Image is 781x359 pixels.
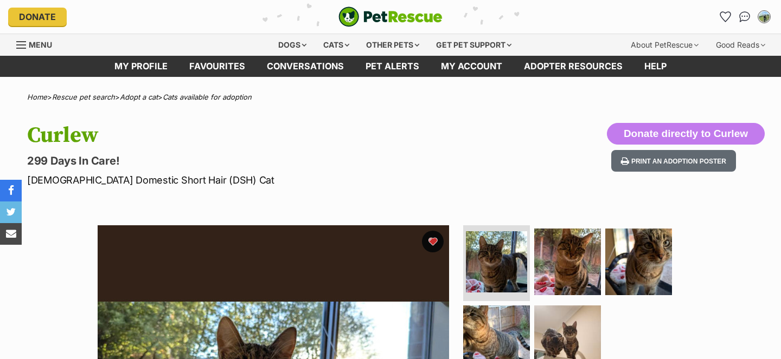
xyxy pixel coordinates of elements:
button: Print an adoption poster [611,150,736,172]
a: Help [633,56,677,77]
button: My account [756,8,773,25]
img: Photo of Curlew [605,229,672,295]
div: Get pet support [428,34,519,56]
a: My profile [104,56,178,77]
a: PetRescue [338,6,443,27]
a: Rescue pet search [52,93,115,101]
a: Favourites [716,8,734,25]
div: Other pets [359,34,427,56]
img: logo-cat-932fe2b9b8326f06289b0f2fb663e598f794de774fb13d1741a6617ecf9a85b4.svg [338,6,443,27]
a: conversations [256,56,355,77]
img: Photo of Curlew [466,231,527,292]
img: May Pham profile pic [759,11,770,22]
ul: Account quick links [716,8,773,25]
a: My account [430,56,513,77]
img: chat-41dd97257d64d25036548639549fe6c8038ab92f7586957e7f3b1b290dea8141.svg [739,11,751,22]
div: Good Reads [708,34,773,56]
p: 299 Days In Care! [27,153,476,168]
img: Photo of Curlew [534,229,601,295]
a: Adopt a cat [120,93,158,101]
div: Dogs [271,34,314,56]
span: Menu [29,40,52,49]
a: Favourites [178,56,256,77]
div: About PetRescue [623,34,706,56]
a: Adopter resources [513,56,633,77]
button: favourite [422,231,444,252]
a: Cats available for adoption [163,93,252,101]
a: Conversations [736,8,753,25]
a: Menu [16,34,60,54]
a: Pet alerts [355,56,430,77]
h1: Curlew [27,123,476,148]
a: Donate [8,8,67,26]
p: [DEMOGRAPHIC_DATA] Domestic Short Hair (DSH) Cat [27,173,476,187]
a: Home [27,93,47,101]
button: Donate directly to Curlew [607,123,765,145]
div: Cats [316,34,357,56]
